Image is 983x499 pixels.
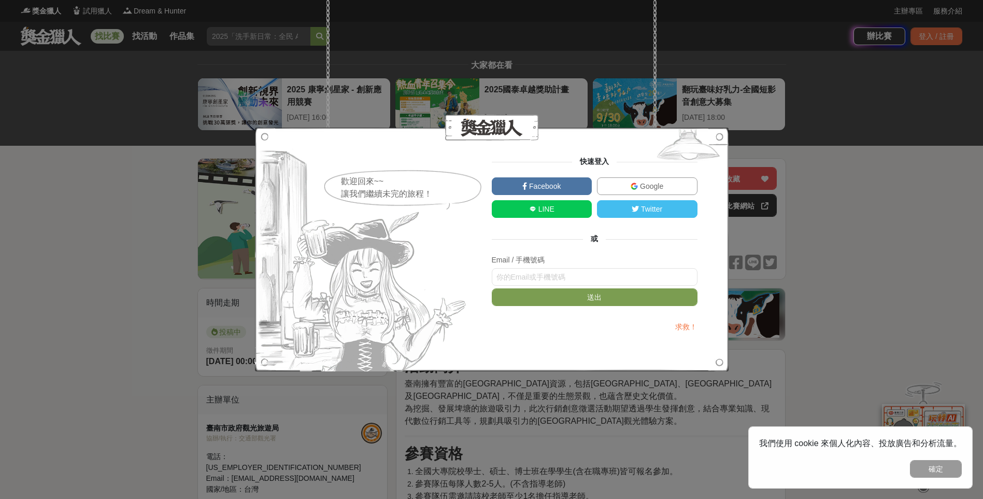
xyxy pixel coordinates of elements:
[759,439,962,448] span: 我們使用 cookie 來個人化內容、投放廣告和分析流量。
[527,182,561,190] span: Facebook
[536,205,554,213] span: LINE
[492,268,697,286] input: 你的Email或手機號碼
[492,288,697,306] button: 送出
[572,157,617,165] span: 快速登入
[638,182,663,190] span: Google
[255,128,470,371] img: Signup
[492,255,697,266] div: Email / 手機號碼
[675,323,697,331] a: 求救！
[639,205,662,213] span: Twitter
[910,460,962,478] button: 確定
[631,183,638,190] img: Google
[583,234,606,243] span: 或
[341,188,483,200] div: 讓我們繼續未完的旅程！
[529,205,536,213] img: LINE
[648,128,729,167] img: Signup
[341,175,483,188] div: 歡迎回來~~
